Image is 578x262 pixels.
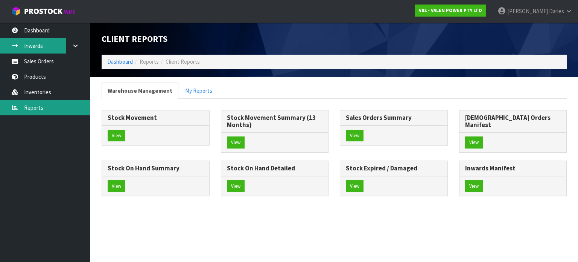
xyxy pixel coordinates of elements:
[64,8,76,15] small: WMS
[227,114,323,128] h3: Stock Movement Summary (13 Months)
[179,83,218,99] a: My Reports
[465,165,561,172] h3: Inwards Manifest
[102,83,178,99] a: Warehouse Management
[102,33,167,44] span: Client Reports
[465,180,483,192] button: View
[227,180,245,192] button: View
[108,114,204,121] h3: Stock Movement
[465,114,561,128] h3: [DEMOGRAPHIC_DATA] Orders Manifest
[24,6,62,16] span: ProStock
[419,7,482,14] strong: V02 - VALEN POWER PTY LTD
[11,6,21,16] img: cube-alt.png
[465,136,483,149] button: View
[227,165,323,172] h3: Stock On Hand Detailed
[346,130,364,142] button: View
[166,58,200,65] span: Client Reports
[346,165,442,172] h3: Stock Expired / Damaged
[346,180,364,192] button: View
[108,130,125,142] button: View
[107,58,133,65] a: Dashboard
[507,8,548,15] span: [PERSON_NAME]
[227,136,245,149] button: View
[140,58,159,65] span: Reports
[108,180,125,192] button: View
[549,8,564,15] span: Daries
[346,114,442,121] h3: Sales Orders Summary
[108,165,204,172] h3: Stock On Hand Summary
